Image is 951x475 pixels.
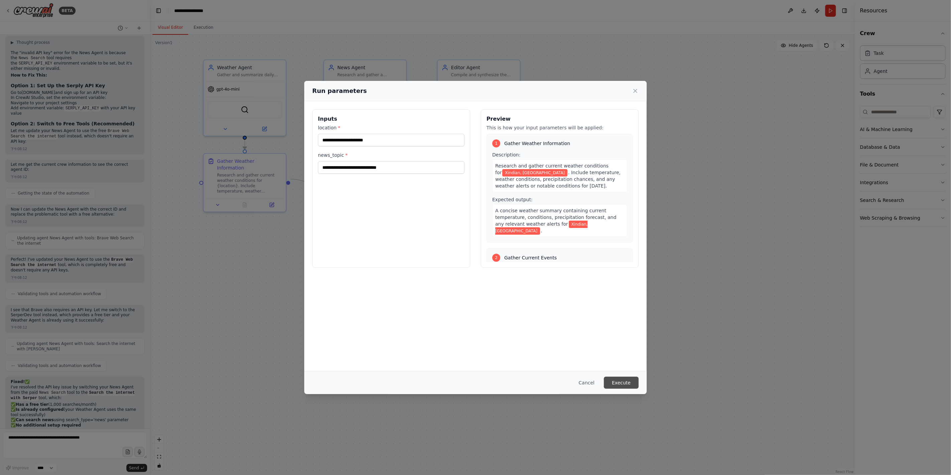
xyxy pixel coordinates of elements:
h3: Inputs [318,115,464,123]
span: Variable: location [495,221,588,235]
h3: Preview [487,115,633,123]
h2: Run parameters [312,86,367,96]
p: This is how your input parameters will be applied: [487,124,633,131]
div: 2 [492,254,500,262]
span: Gather Current Events [504,254,557,261]
label: news_topic [318,152,464,158]
span: . [541,228,542,233]
label: location [318,124,464,131]
button: Execute [604,377,639,389]
span: . Include temperature, weather conditions, precipitation chances, and any weather alerts or notab... [495,170,621,189]
span: Description: [492,152,520,157]
span: Gather Weather Information [504,140,570,147]
span: Research and gather current weather conditions for [495,163,609,175]
span: Variable: location [502,169,567,176]
div: 1 [492,139,500,147]
button: Cancel [573,377,600,389]
span: Expected output: [492,197,533,202]
span: A concise weather summary containing current temperature, conditions, precipitation forecast, and... [495,208,616,227]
